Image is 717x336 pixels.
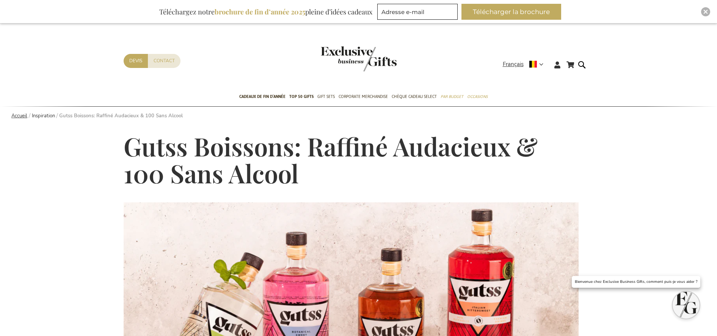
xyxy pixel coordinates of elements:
span: Occasions [467,93,488,101]
span: Français [503,60,524,69]
form: marketing offers and promotions [377,4,460,22]
span: Cadeaux de fin d’année [239,93,286,101]
b: brochure de fin d’année 2025 [215,7,305,16]
a: Inspiration [32,112,55,119]
input: Adresse e-mail [377,4,458,20]
div: Français [503,60,548,69]
div: Téléchargez notre pleine d’idées cadeaux [156,4,376,20]
a: Contact [148,54,180,68]
span: Gutss Boissons: Raffiné Audacieux & 100 Sans Alcool [124,130,538,190]
a: Devis [124,54,148,68]
span: Chèque Cadeau Select [392,93,437,101]
span: Gift Sets [317,93,335,101]
a: Accueil [11,112,27,119]
span: Par budget [441,93,463,101]
strong: Gutss Boissons: Raffiné Audacieux & 100 Sans Alcool [59,112,183,119]
img: Close [703,9,708,14]
img: Exclusive Business gifts logo [321,46,397,71]
span: TOP 50 Gifts [289,93,314,101]
span: Corporate Merchandise [339,93,388,101]
a: store logo [321,46,359,71]
button: Télécharger la brochure [461,4,561,20]
div: Close [701,7,710,16]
